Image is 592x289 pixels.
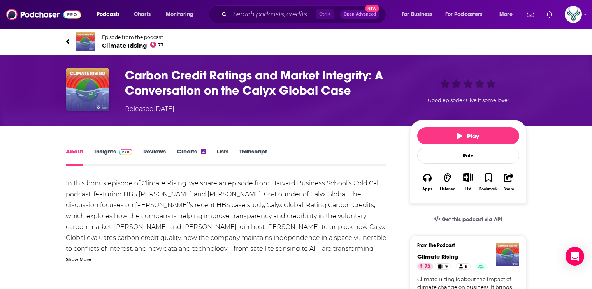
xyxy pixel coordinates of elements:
[565,6,582,23] span: Logged in as sablestrategy
[94,148,133,166] a: InsightsPodchaser Pro
[566,247,584,266] div: Open Intercom Messenger
[417,253,458,260] a: Climate Rising
[499,9,513,20] span: More
[435,263,451,270] a: 9
[417,127,519,144] button: Play
[428,97,509,103] span: Good episode? Give it some love!
[201,149,206,154] div: 2
[445,9,483,20] span: For Podcasters
[422,187,432,192] div: Apps
[417,243,513,248] h3: From The Podcast
[365,5,379,12] span: New
[504,187,514,192] div: Share
[316,9,334,19] span: Ctrl K
[465,187,471,192] div: List
[66,178,387,287] div: In this bonus episode of Climate Rising, we share an episode from Harvard Business School’s Cold ...
[66,32,527,51] a: Climate RisingEpisode from the podcastClimate Rising73
[445,263,448,271] span: 9
[216,5,393,23] div: Search podcasts, credits, & more...
[437,168,458,196] button: Listened
[425,263,430,271] span: 73
[166,9,193,20] span: Monitoring
[456,263,471,270] a: 6
[442,216,502,223] span: Get this podcast via API
[125,68,397,98] h1: Carbon Credit Ratings and Market Integrity: A Conversation on the Calyx Global Case
[457,132,479,140] span: Play
[340,10,379,19] button: Open AdvancedNew
[460,173,476,182] button: Show More Button
[91,8,130,21] button: open menu
[496,243,519,266] img: Climate Rising
[402,9,432,20] span: For Business
[143,148,166,166] a: Reviews
[417,168,437,196] button: Apps
[97,9,119,20] span: Podcasts
[396,8,442,21] button: open menu
[428,210,509,229] a: Get this podcast via API
[160,8,204,21] button: open menu
[417,148,519,164] div: Rate
[102,42,164,49] span: Climate Rising
[465,263,467,271] span: 6
[565,6,582,23] button: Show profile menu
[230,8,316,21] input: Search podcasts, credits, & more...
[458,168,478,196] div: Show More ButtonList
[76,32,95,51] img: Climate Rising
[217,148,228,166] a: Lists
[417,263,433,270] a: 73
[499,168,519,196] button: Share
[543,8,555,21] a: Show notifications dropdown
[239,148,267,166] a: Transcript
[125,104,174,114] div: Released [DATE]
[6,7,81,22] img: Podchaser - Follow, Share and Rate Podcasts
[565,6,582,23] img: User Profile
[524,8,537,21] a: Show notifications dropdown
[158,43,163,47] span: 73
[102,34,164,40] span: Episode from the podcast
[129,8,155,21] a: Charts
[119,149,133,155] img: Podchaser Pro
[494,8,522,21] button: open menu
[66,148,83,166] a: About
[479,187,497,192] div: Bookmark
[177,148,206,166] a: Credits2
[134,9,151,20] span: Charts
[344,12,376,16] span: Open Advanced
[440,187,456,192] div: Listened
[66,68,109,111] img: Carbon Credit Ratings and Market Integrity: A Conversation on the Calyx Global Case
[478,168,499,196] button: Bookmark
[440,8,494,21] button: open menu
